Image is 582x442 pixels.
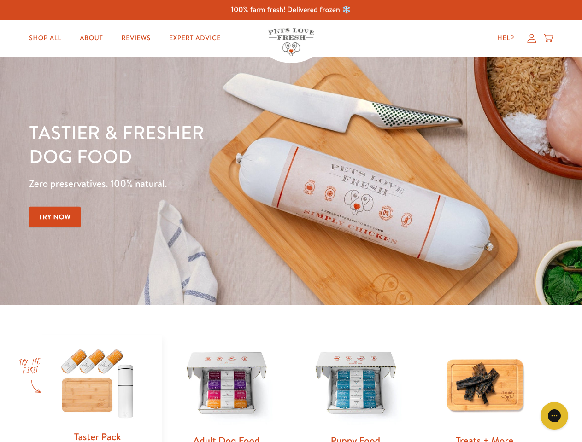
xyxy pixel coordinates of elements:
[536,399,573,433] iframe: Gorgias live chat messenger
[268,28,314,56] img: Pets Love Fresh
[29,120,378,168] h1: Tastier & fresher dog food
[29,207,81,227] a: Try Now
[162,29,228,47] a: Expert Advice
[29,175,378,192] p: Zero preservatives. 100% natural.
[22,29,69,47] a: Shop All
[490,29,522,47] a: Help
[114,29,158,47] a: Reviews
[72,29,110,47] a: About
